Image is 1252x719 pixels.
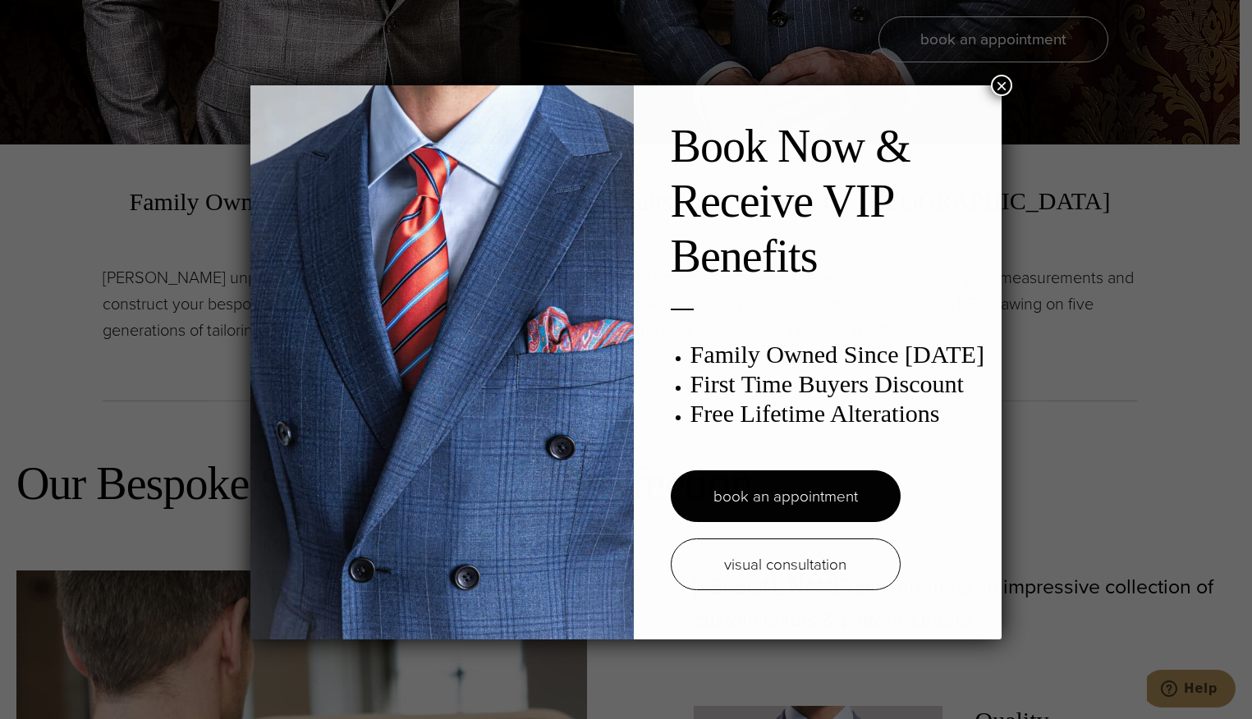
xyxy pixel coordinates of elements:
a: book an appointment [671,470,901,522]
h3: Free Lifetime Alterations [690,399,985,428]
a: visual consultation [671,538,901,590]
button: Close [991,75,1012,96]
h2: Book Now & Receive VIP Benefits [671,119,985,285]
span: Help [37,11,71,26]
h3: Family Owned Since [DATE] [690,340,985,369]
h3: First Time Buyers Discount [690,369,985,399]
